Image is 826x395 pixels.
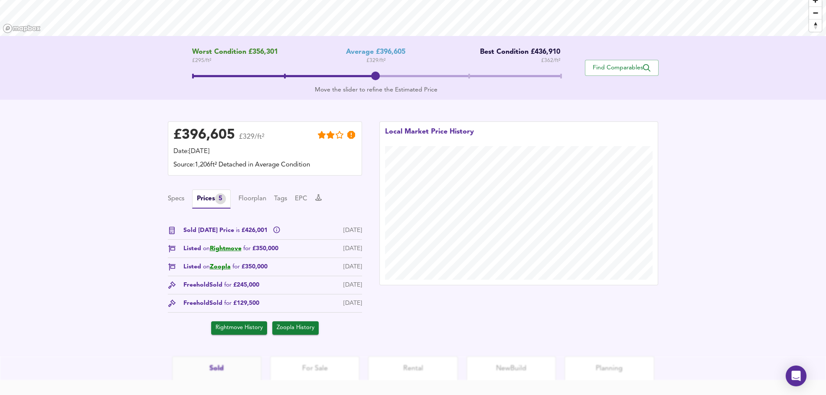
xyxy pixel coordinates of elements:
[224,282,232,288] span: for
[168,194,184,204] button: Specs
[215,193,226,204] div: 5
[243,245,251,251] span: for
[343,244,362,253] div: [DATE]
[274,194,287,204] button: Tags
[385,127,474,146] div: Local Market Price History
[192,85,560,94] div: Move the slider to refine the Estimated Price
[183,281,259,290] div: Freehold
[183,262,268,271] span: Listed £350,000
[192,189,231,209] button: Prices5
[346,48,405,56] div: Average £396,605
[809,20,822,32] span: Reset bearing to north
[809,7,822,19] button: Zoom out
[277,323,314,333] span: Zoopla History
[209,299,259,308] span: Sold £129,500
[183,226,269,235] span: Sold [DATE] Price £426,001
[209,281,259,290] span: Sold £245,000
[224,300,232,306] span: for
[203,245,210,251] span: on
[232,264,240,270] span: for
[239,134,264,146] span: £329/ft²
[295,194,307,204] button: EPC
[3,23,41,33] a: Mapbox homepage
[343,299,362,308] div: [DATE]
[809,19,822,32] button: Reset bearing to north
[343,262,362,271] div: [DATE]
[238,194,266,204] button: Floorplan
[272,321,319,335] button: Zoopla History
[366,56,385,65] span: £ 329 / ft²
[215,323,263,333] span: Rightmove History
[183,299,259,308] div: Freehold
[343,226,362,235] div: [DATE]
[236,227,240,233] span: is
[173,160,356,170] div: Source: 1,206ft² Detached in Average Condition
[192,56,278,65] span: £ 295 / ft²
[343,281,362,290] div: [DATE]
[786,366,806,386] div: Open Intercom Messenger
[197,193,226,204] div: Prices
[211,321,267,335] button: Rightmove History
[473,48,560,56] div: Best Condition £436,910
[192,48,278,56] span: Worst Condition £356,301
[210,264,231,270] a: Zoopla
[210,245,242,251] a: Rightmove
[585,60,659,76] button: Find Comparables
[183,244,278,253] span: Listed £350,000
[173,129,235,142] div: £ 396,605
[590,64,654,72] span: Find Comparables
[173,147,356,157] div: Date: [DATE]
[203,264,210,270] span: on
[541,56,560,65] span: £ 362 / ft²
